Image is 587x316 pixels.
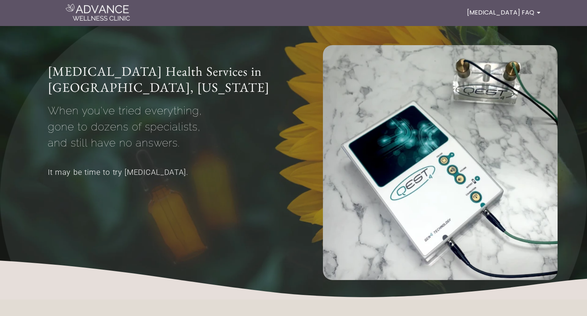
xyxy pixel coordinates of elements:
[48,166,276,178] p: It may be time to try [MEDICAL_DATA].
[48,103,286,151] p: When you've tried everything, gone to dozens of specialists, and still have no answers.
[66,4,130,21] img: Advance Wellness Clinic Logo
[48,63,286,95] h1: [MEDICAL_DATA] Health Services in [GEOGRAPHIC_DATA], [US_STATE]
[464,2,537,24] a: [MEDICAL_DATA] FAQ
[323,45,558,280] img: Biofeedback device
